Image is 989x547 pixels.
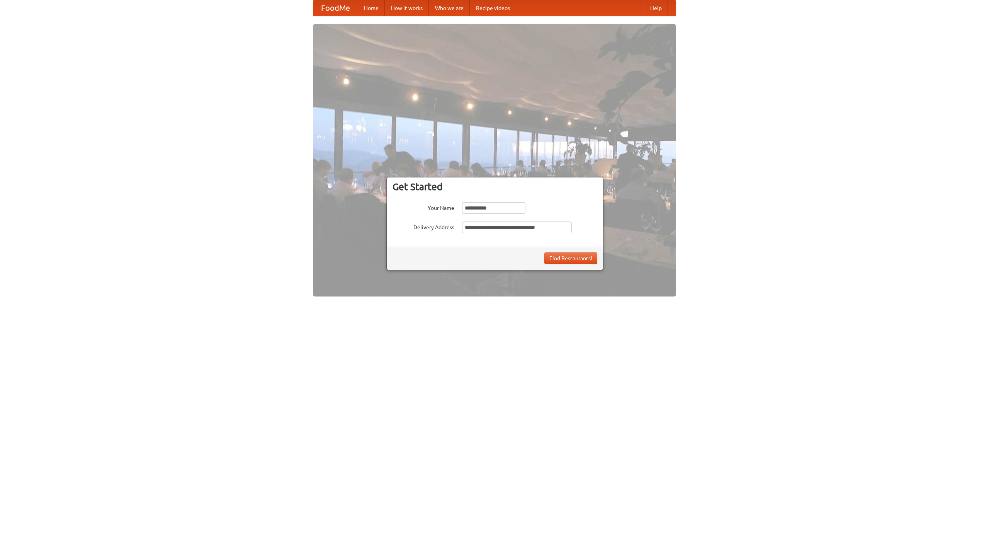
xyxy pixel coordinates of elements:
a: FoodMe [313,0,358,16]
a: How it works [385,0,429,16]
button: Find Restaurants! [544,252,597,264]
a: Help [644,0,668,16]
a: Recipe videos [470,0,516,16]
label: Delivery Address [393,222,454,231]
label: Your Name [393,202,454,212]
a: Home [358,0,385,16]
h3: Get Started [393,181,597,193]
a: Who we are [429,0,470,16]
